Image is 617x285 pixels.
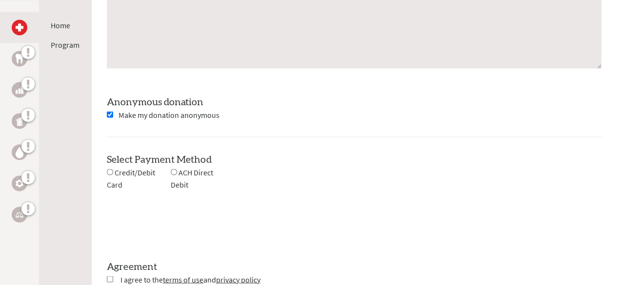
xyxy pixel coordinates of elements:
img: Legal Empowerment [16,211,23,217]
label: Agreement [107,260,601,273]
iframe: reCAPTCHA [107,202,255,240]
a: Public Health [12,113,27,129]
img: Public Health [16,116,23,126]
img: Dental [16,54,23,63]
a: terms of use [163,274,203,284]
li: Home [51,19,80,31]
a: Dental [12,51,27,66]
a: Water [12,144,27,160]
span: ACH Direct Debit [171,167,213,189]
label: Anonymous donation [107,97,203,107]
a: Business [12,82,27,97]
span: Make my donation anonymous [119,110,219,119]
a: Home [51,20,70,30]
img: Business [16,86,23,94]
label: Select Payment Method [107,154,212,164]
a: Medical [12,19,27,35]
a: Engineering [12,175,27,191]
img: Engineering [16,179,23,187]
img: Medical [16,23,23,31]
a: Program [51,40,80,50]
span: Credit/Debit Card [107,167,155,189]
a: Legal Empowerment [12,207,27,222]
img: Water [16,146,23,157]
span: I agree to the and [120,274,260,284]
li: Program [51,39,80,51]
a: privacy policy [216,274,260,284]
